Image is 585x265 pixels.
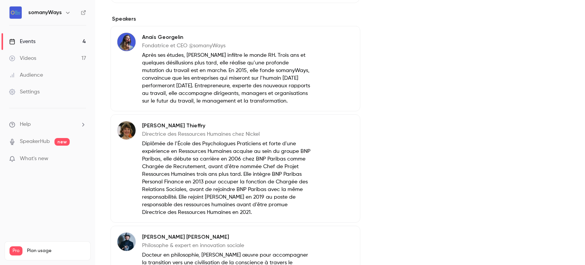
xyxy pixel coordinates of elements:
div: Anaïs GeorgelinAnaïs GeorgelinFondatrice et CEO @somanyWaysAprès ses études, [PERSON_NAME] infilt... [110,26,360,111]
img: Boris Sirbey [117,233,136,251]
div: Marie Thieffry[PERSON_NAME] ThieffryDirectrice des Ressources Humaines chez NickelDiplômée de l’É... [110,114,360,223]
img: Anaïs Georgelin [117,33,136,51]
img: Marie Thieffry [117,121,136,140]
img: somanyWays [10,6,22,19]
span: Pro [10,246,22,255]
div: Videos [9,55,36,62]
p: Diplômée de l’École des Psychologues Praticiens et forte d'une expérience en Ressources Humaines ... [142,140,311,216]
span: What's new [20,155,48,163]
div: Audience [9,71,43,79]
p: Philosophe & expert en innovation sociale [142,242,311,249]
p: Directrice des Ressources Humaines chez Nickel [142,130,311,138]
label: Speakers [110,15,360,23]
p: Fondatrice et CEO @somanyWays [142,42,311,50]
p: Après ses études, [PERSON_NAME] infiltre le monde RH. Trois ans et quelques désillusions plus tar... [142,51,311,105]
div: Settings [9,88,40,96]
div: Events [9,38,35,45]
span: Plan usage [27,248,86,254]
p: [PERSON_NAME] [PERSON_NAME] [142,233,311,241]
span: new [54,138,70,146]
p: Anaïs Georgelin [142,34,311,41]
span: Help [20,120,31,128]
a: SpeakerHub [20,138,50,146]
li: help-dropdown-opener [9,120,86,128]
p: [PERSON_NAME] Thieffry [142,122,311,130]
h6: somanyWays [28,9,62,16]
